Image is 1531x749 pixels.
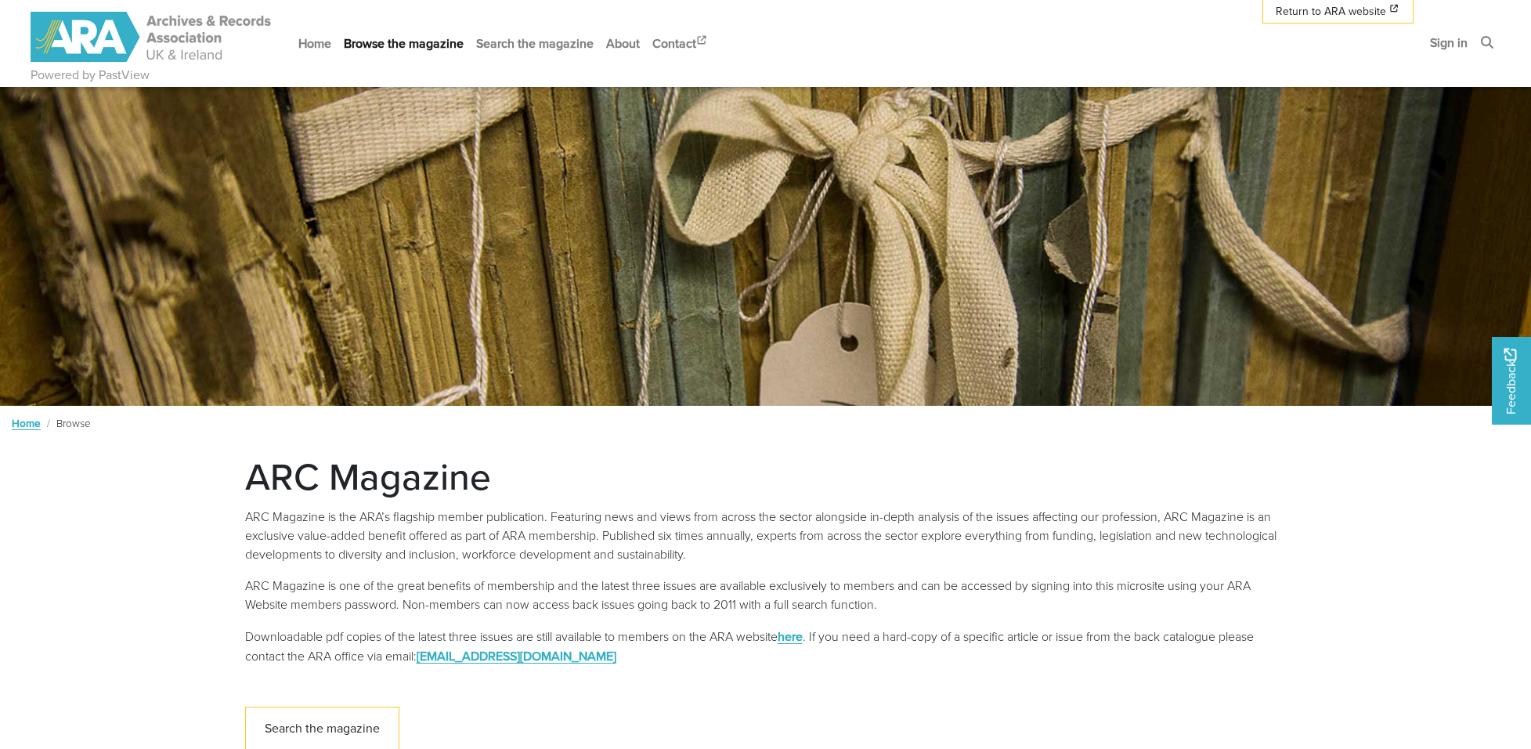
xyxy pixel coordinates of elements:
a: Powered by PastView [31,66,150,85]
a: here [778,628,803,645]
p: Downloadable pdf copies of the latest three issues are still available to members on the ARA webs... [245,627,1287,666]
a: ARA - ARC Magazine | Powered by PastView logo [31,3,273,71]
a: Home [292,23,338,64]
img: ARA - ARC Magazine | Powered by PastView [31,12,273,62]
a: Contact [646,23,715,64]
a: [EMAIL_ADDRESS][DOMAIN_NAME] [417,647,616,664]
span: Return to ARA website [1276,3,1386,20]
p: ARC Magazine is one of the great benefits of membership and the latest three issues are available... [245,577,1287,614]
h1: ARC Magazine [245,454,1287,499]
a: Search the magazine [470,23,600,64]
p: ARC Magazine is the ARA’s flagship member publication. Featuring news and views from across the s... [245,508,1287,564]
a: Would you like to provide feedback? [1492,337,1531,425]
a: Sign in [1424,22,1474,63]
span: Feedback [1501,349,1520,415]
span: Browse [56,415,91,431]
a: About [600,23,646,64]
a: Home [12,415,41,431]
a: Browse the magazine [338,23,470,64]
